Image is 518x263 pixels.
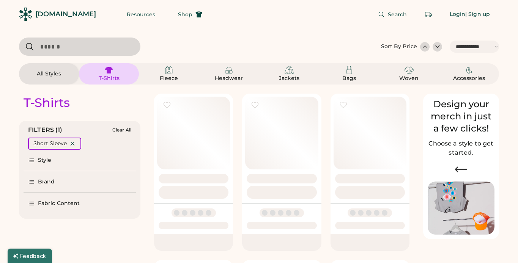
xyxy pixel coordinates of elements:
[118,7,164,22] button: Resources
[450,11,466,18] div: Login
[212,75,246,82] div: Headwear
[332,75,366,82] div: Bags
[24,95,70,110] div: T-Shirts
[428,98,494,135] div: Design your merch in just a few clicks!
[152,75,186,82] div: Fleece
[421,7,436,22] button: Retrieve an order
[464,66,474,75] img: Accessories Icon
[452,75,486,82] div: Accessories
[405,66,414,75] img: Woven Icon
[35,9,96,19] div: [DOMAIN_NAME]
[381,43,417,50] div: Sort By Price
[104,66,113,75] img: T-Shirts Icon
[38,178,55,186] div: Brand
[428,182,494,235] img: Image of Lisa Congdon Eye Print on T-Shirt and Hat
[32,70,66,78] div: All Styles
[345,66,354,75] img: Bags Icon
[369,7,416,22] button: Search
[92,75,126,82] div: T-Shirts
[392,75,426,82] div: Woven
[465,11,490,18] div: | Sign up
[112,127,131,133] div: Clear All
[38,157,52,164] div: Style
[38,200,80,207] div: Fabric Content
[272,75,306,82] div: Jackets
[33,140,67,147] div: Short Sleeve
[164,66,173,75] img: Fleece Icon
[28,125,63,135] div: FILTERS (1)
[169,7,211,22] button: Shop
[178,12,192,17] span: Shop
[285,66,294,75] img: Jackets Icon
[388,12,407,17] span: Search
[428,139,494,157] h2: Choose a style to get started.
[19,8,32,21] img: Rendered Logo - Screens
[224,66,233,75] img: Headwear Icon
